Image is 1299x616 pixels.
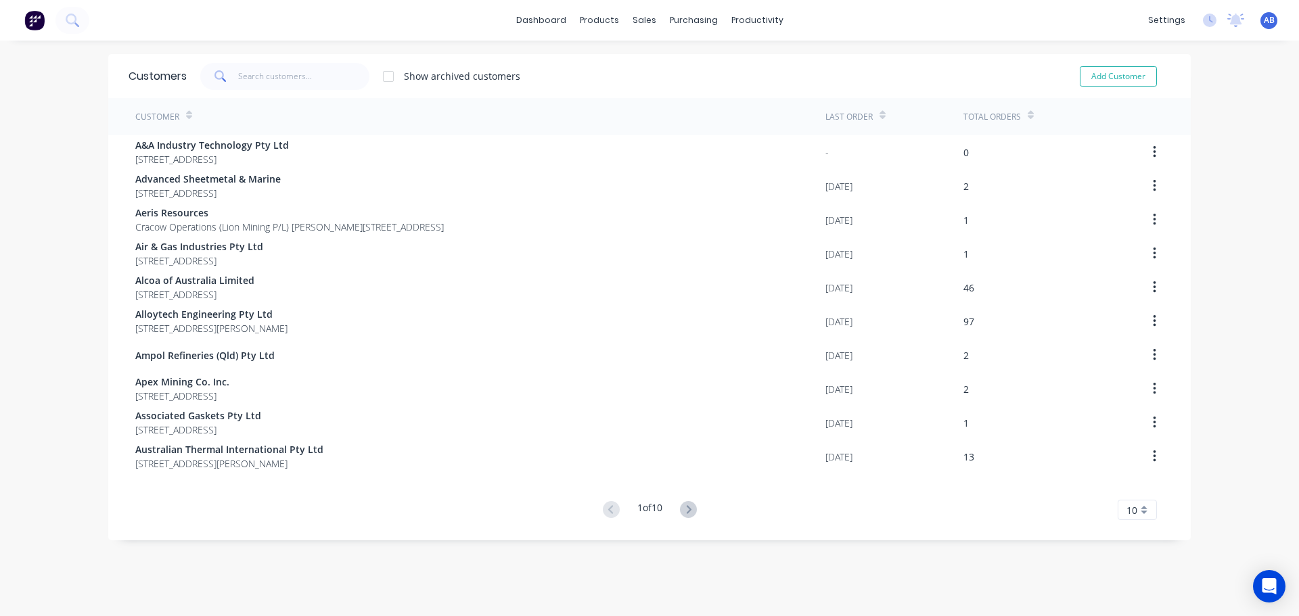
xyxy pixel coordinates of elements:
button: Add Customer [1080,66,1157,87]
div: Last Order [825,111,873,123]
span: Aeris Resources [135,206,444,220]
span: [STREET_ADDRESS] [135,254,263,268]
div: 46 [963,281,974,295]
span: Alcoa of Australia Limited [135,273,254,287]
span: Advanced Sheetmetal & Marine [135,172,281,186]
span: [STREET_ADDRESS] [135,389,229,403]
div: 0 [963,145,969,160]
div: products [573,10,626,30]
div: 2 [963,179,969,193]
img: Factory [24,10,45,30]
div: [DATE] [825,213,852,227]
a: dashboard [509,10,573,30]
span: Australian Thermal International Pty Ltd [135,442,323,456]
div: [DATE] [825,450,852,464]
span: [STREET_ADDRESS] [135,186,281,200]
div: 1 of 10 [637,500,662,520]
div: 13 [963,450,974,464]
div: settings [1141,10,1192,30]
span: Ampol Refineries (Qld) Pty Ltd [135,348,275,362]
div: [DATE] [825,382,852,396]
div: Show archived customers [404,69,520,83]
div: [DATE] [825,314,852,329]
span: [STREET_ADDRESS][PERSON_NAME] [135,321,288,335]
div: productivity [725,10,790,30]
span: [STREET_ADDRESS][PERSON_NAME] [135,456,323,471]
div: [DATE] [825,281,852,295]
span: 10 [1126,503,1137,517]
span: Apex Mining Co. Inc. [135,375,229,389]
span: Alloytech Engineering Pty Ltd [135,307,288,321]
span: Associated Gaskets Pty Ltd [135,408,261,423]
span: Air & Gas Industries Pty Ltd [135,239,263,254]
div: 1 [963,416,969,430]
div: 2 [963,382,969,396]
div: sales [626,10,663,30]
span: A&A Industry Technology Pty Ltd [135,138,289,152]
div: 2 [963,348,969,362]
span: Cracow Operations (Lion Mining P/L) [PERSON_NAME][STREET_ADDRESS] [135,220,444,234]
div: - [825,145,829,160]
div: [DATE] [825,348,852,362]
span: [STREET_ADDRESS] [135,287,254,302]
input: Search customers... [238,63,370,90]
div: 1 [963,247,969,261]
span: [STREET_ADDRESS] [135,152,289,166]
div: 97 [963,314,974,329]
div: Open Intercom Messenger [1253,570,1285,602]
div: [DATE] [825,179,852,193]
div: Customers [129,68,187,85]
div: [DATE] [825,247,852,261]
div: Customer [135,111,179,123]
div: purchasing [663,10,725,30]
div: Total Orders [963,111,1021,123]
span: AB [1264,14,1275,26]
div: [DATE] [825,416,852,430]
span: [STREET_ADDRESS] [135,423,261,437]
div: 1 [963,213,969,227]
